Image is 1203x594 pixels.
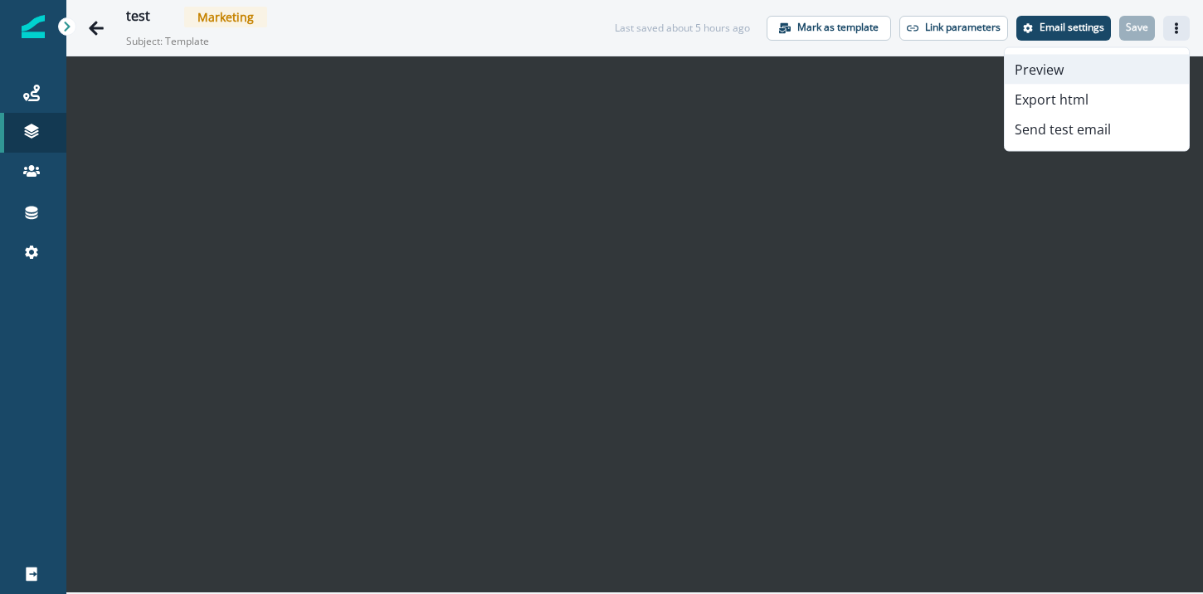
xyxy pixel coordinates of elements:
[80,12,113,45] button: Go back
[1126,22,1148,33] p: Save
[1119,16,1155,41] button: Save
[925,22,1001,33] p: Link parameters
[797,22,879,33] p: Mark as template
[1040,22,1104,33] p: Email settings
[615,21,750,36] div: Last saved about 5 hours ago
[126,27,292,49] p: Subject: Template
[1005,114,1189,144] button: Send test email
[1016,16,1111,41] button: Settings
[1005,85,1189,114] button: Export html
[767,16,891,41] button: Mark as template
[1163,16,1190,41] button: Actions
[184,7,267,27] span: Marketing
[22,15,45,38] img: Inflection
[126,8,150,27] div: test
[899,16,1008,41] button: Link parameters
[1005,55,1189,85] button: Preview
